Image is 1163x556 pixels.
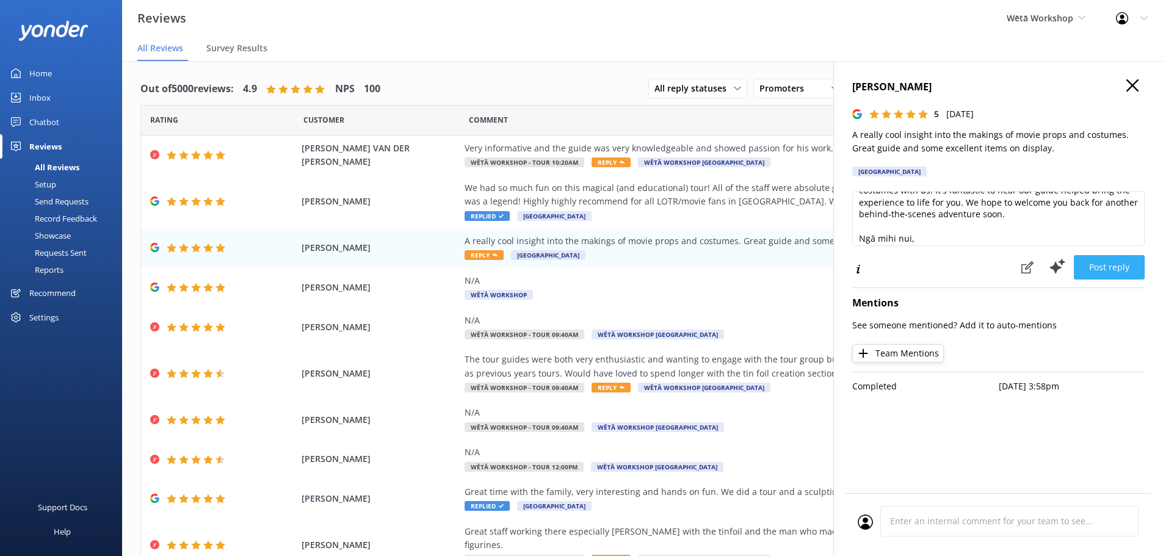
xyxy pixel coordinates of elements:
[302,367,459,380] span: [PERSON_NAME]
[243,81,257,97] h4: 4.9
[1126,79,1139,93] button: Close
[465,485,1020,499] div: Great time with the family, very interesting and hands on fun. We did a tour and a sculpting work...
[517,211,592,221] span: [GEOGRAPHIC_DATA]
[465,211,510,221] span: Replied
[465,290,533,300] span: Wētā Workshop
[29,305,59,330] div: Settings
[852,191,1145,246] textarea: Kia ora Calum, Thank you so much for your kind feedback! We're delighted you enjoyed exploring th...
[465,501,510,511] span: Replied
[7,159,122,176] a: All Reviews
[302,281,459,294] span: [PERSON_NAME]
[7,176,56,193] div: Setup
[7,261,63,278] div: Reports
[7,159,79,176] div: All Reviews
[852,128,1145,156] p: A really cool insight into the makings of movie props and costumes. Great guide and some excellen...
[592,330,724,339] span: Wētā Workshop [GEOGRAPHIC_DATA]
[7,261,122,278] a: Reports
[29,110,59,134] div: Chatbot
[946,107,974,121] p: [DATE]
[302,195,459,208] span: [PERSON_NAME]
[465,274,1020,287] div: N/A
[18,21,89,41] img: yonder-white-logo.png
[7,210,122,227] a: Record Feedback
[7,227,122,244] a: Showcase
[465,157,584,167] span: Wētā Workshop - Tour 10:20am
[517,501,592,511] span: [GEOGRAPHIC_DATA]
[7,210,97,227] div: Record Feedback
[465,250,504,260] span: Reply
[38,495,87,519] div: Support Docs
[140,81,234,97] h4: Out of 5000 reviews:
[852,295,1145,311] h4: Mentions
[206,42,267,54] span: Survey Results
[511,250,585,260] span: [GEOGRAPHIC_DATA]
[7,227,71,244] div: Showcase
[302,320,459,334] span: [PERSON_NAME]
[7,176,122,193] a: Setup
[302,452,459,466] span: [PERSON_NAME]
[29,85,51,110] div: Inbox
[29,134,62,159] div: Reviews
[465,181,1020,209] div: We had so much fun on this magical (and educational) tour! All of the staff were absolute gems, b...
[302,492,459,505] span: [PERSON_NAME]
[465,525,1020,552] div: Great staff working there especially [PERSON_NAME] with the tinfoil and the man who made building...
[465,462,584,472] span: Wētā Workshop - Tour 12:00pm
[465,330,584,339] span: Wētā Workshop - Tour 09:40am
[335,81,355,97] h4: NPS
[591,462,723,472] span: Wētā Workshop [GEOGRAPHIC_DATA]
[302,538,459,552] span: [PERSON_NAME]
[137,9,186,28] h3: Reviews
[29,61,52,85] div: Home
[7,193,89,210] div: Send Requests
[852,319,1145,332] p: See someone mentioned? Add it to auto-mentions
[465,383,584,392] span: Wētā Workshop - Tour 09:40am
[137,42,183,54] span: All Reviews
[465,314,1020,327] div: N/A
[7,193,122,210] a: Send Requests
[29,281,76,305] div: Recommend
[465,353,1020,380] div: The tour guides were both very enthusiastic and wanting to engage with the tour group but the tou...
[465,406,1020,419] div: N/A
[54,519,71,544] div: Help
[592,422,724,432] span: Wētā Workshop [GEOGRAPHIC_DATA]
[592,383,631,392] span: Reply
[7,244,122,261] a: Requests Sent
[465,142,1020,155] div: Very informative and the guide was very knowledgeable and showed passion for his work.
[1007,12,1073,24] span: Wētā Workshop
[934,108,939,120] span: 5
[1074,255,1145,280] button: Post reply
[852,380,999,393] p: Completed
[638,383,770,392] span: Wētā Workshop [GEOGRAPHIC_DATA]
[303,114,344,126] span: Date
[654,82,734,95] span: All reply statuses
[638,157,770,167] span: Wētā Workshop [GEOGRAPHIC_DATA]
[852,79,1145,95] h4: [PERSON_NAME]
[364,81,380,97] h4: 100
[999,380,1145,393] p: [DATE] 3:58pm
[302,241,459,255] span: [PERSON_NAME]
[465,422,584,432] span: Wētā Workshop - Tour 09:40am
[759,82,811,95] span: Promoters
[465,446,1020,459] div: N/A
[302,142,459,169] span: [PERSON_NAME] VAN DER [PERSON_NAME]
[852,344,944,363] button: Team Mentions
[469,114,508,126] span: Question
[852,167,927,176] div: [GEOGRAPHIC_DATA]
[592,157,631,167] span: Reply
[302,413,459,427] span: [PERSON_NAME]
[7,244,87,261] div: Requests Sent
[465,234,1020,248] div: A really cool insight into the makings of movie props and costumes. Great guide and some excellen...
[150,114,178,126] span: Date
[858,514,873,530] img: user_profile.svg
